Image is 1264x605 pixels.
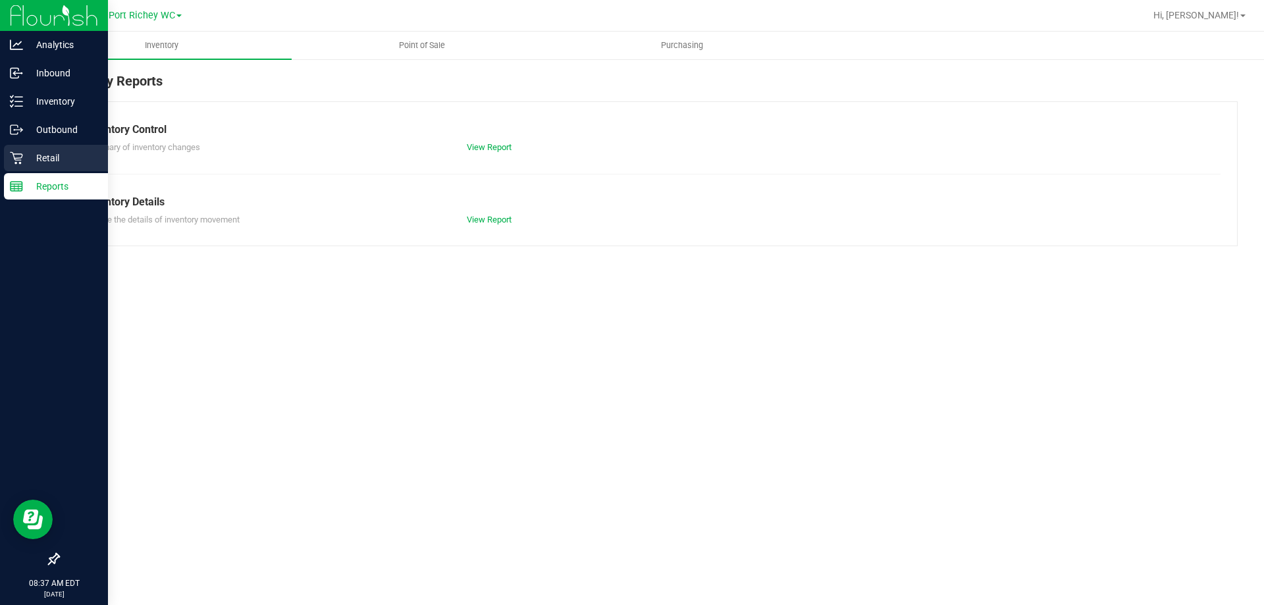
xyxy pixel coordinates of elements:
span: Inventory [127,39,196,51]
a: Inventory [32,32,292,59]
span: Hi, [PERSON_NAME]! [1153,10,1239,20]
span: Summary of inventory changes [85,142,200,152]
span: Point of Sale [381,39,463,51]
p: Reports [23,178,102,194]
inline-svg: Retail [10,151,23,165]
div: Inventory Control [85,122,1211,138]
span: Explore the details of inventory movement [85,215,240,224]
p: Retail [23,150,102,166]
p: Inbound [23,65,102,81]
a: View Report [467,215,512,224]
a: Purchasing [552,32,812,59]
a: View Report [467,142,512,152]
inline-svg: Inbound [10,66,23,80]
p: [DATE] [6,589,102,599]
iframe: Resource center [13,500,53,539]
a: Point of Sale [292,32,552,59]
div: Inventory Reports [58,71,1238,101]
div: Inventory Details [85,194,1211,210]
inline-svg: Reports [10,180,23,193]
inline-svg: Analytics [10,38,23,51]
inline-svg: Inventory [10,95,23,108]
p: Outbound [23,122,102,138]
span: Purchasing [643,39,721,51]
span: New Port Richey WC [87,10,175,21]
inline-svg: Outbound [10,123,23,136]
p: 08:37 AM EDT [6,577,102,589]
p: Analytics [23,37,102,53]
p: Inventory [23,93,102,109]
